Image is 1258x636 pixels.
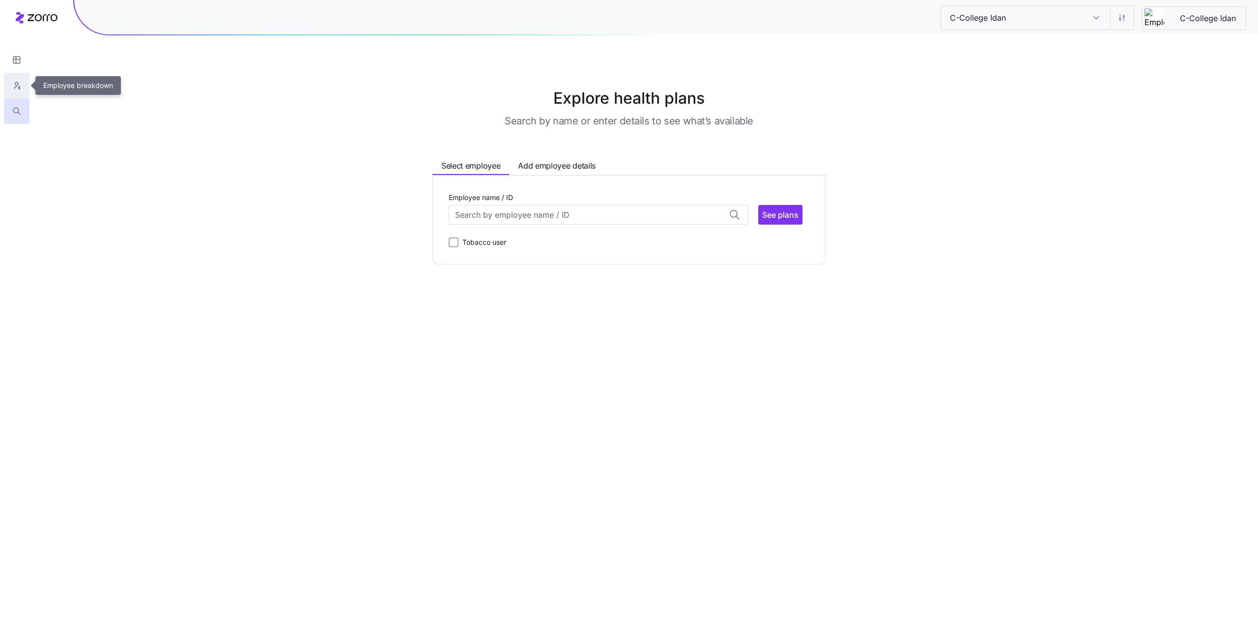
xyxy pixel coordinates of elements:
span: Select employee [441,160,500,172]
label: Employee name / ID [449,192,513,203]
input: Search by employee name / ID [449,205,748,225]
button: Settings [1110,6,1134,29]
span: Add employee details [518,160,596,172]
img: Employer logo [1144,8,1164,28]
h3: Search by name or enter details to see what’s available [505,114,753,128]
span: See plans [762,209,799,221]
span: C-College Idan [1172,12,1244,25]
h1: Explore health plans [385,87,873,110]
button: See plans [758,205,802,225]
label: Tobacco user [458,236,506,248]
